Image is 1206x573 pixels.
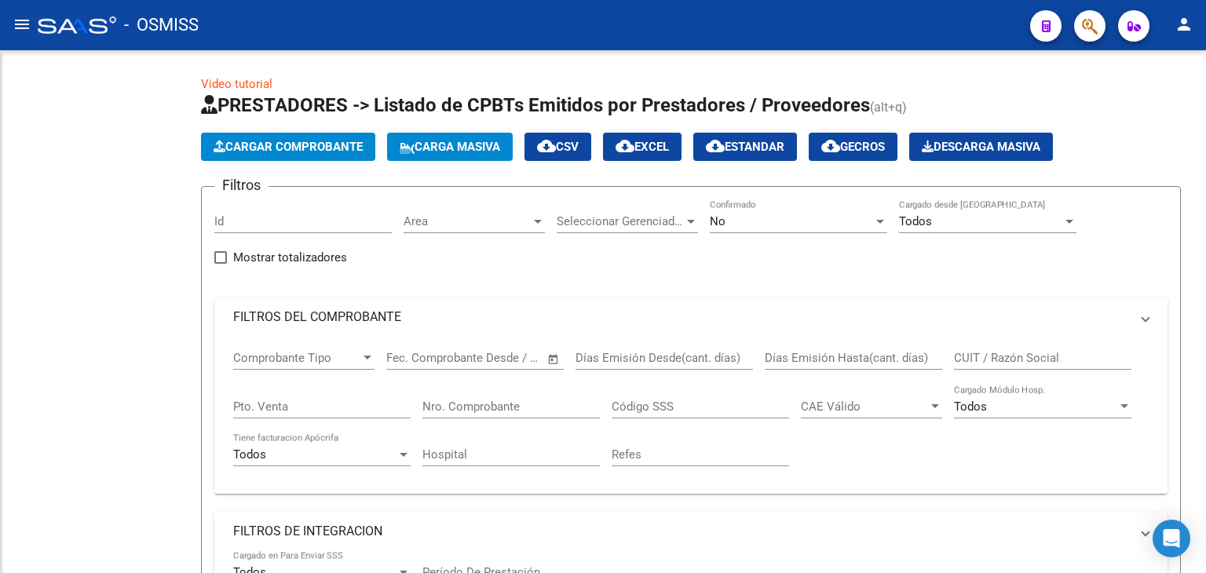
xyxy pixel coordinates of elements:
span: CSV [537,140,579,154]
mat-expansion-panel-header: FILTROS DEL COMPROBANTE [214,298,1168,336]
span: Seleccionar Gerenciador [557,214,684,228]
button: Gecros [809,133,897,161]
span: CAE Válido [801,400,928,414]
span: Gecros [821,140,885,154]
input: Fecha inicio [386,351,450,365]
span: Todos [899,214,932,228]
span: Descarga Masiva [922,140,1040,154]
mat-icon: person [1175,15,1193,34]
span: Todos [954,400,987,414]
span: Cargar Comprobante [214,140,363,154]
span: Mostrar totalizadores [233,248,347,267]
span: Estandar [706,140,784,154]
button: CSV [524,133,591,161]
button: Descarga Masiva [909,133,1053,161]
mat-icon: cloud_download [821,137,840,155]
button: EXCEL [603,133,682,161]
span: Carga Masiva [400,140,500,154]
button: Carga Masiva [387,133,513,161]
a: Video tutorial [201,77,272,91]
span: EXCEL [616,140,669,154]
span: Todos [233,447,266,462]
mat-icon: cloud_download [706,137,725,155]
mat-panel-title: FILTROS DEL COMPROBANTE [233,308,1130,326]
mat-icon: cloud_download [616,137,634,155]
h3: Filtros [214,174,269,196]
span: Area [404,214,531,228]
span: (alt+q) [870,100,907,115]
span: Comprobante Tipo [233,351,360,365]
mat-panel-title: FILTROS DE INTEGRACION [233,523,1130,540]
span: - OSMISS [124,8,199,42]
button: Open calendar [545,350,563,368]
input: Fecha fin [464,351,540,365]
div: FILTROS DEL COMPROBANTE [214,336,1168,494]
mat-icon: menu [13,15,31,34]
mat-expansion-panel-header: FILTROS DE INTEGRACION [214,513,1168,550]
span: No [710,214,725,228]
mat-icon: cloud_download [537,137,556,155]
div: Open Intercom Messenger [1153,520,1190,557]
span: PRESTADORES -> Listado de CPBTs Emitidos por Prestadores / Proveedores [201,94,870,116]
button: Estandar [693,133,797,161]
button: Cargar Comprobante [201,133,375,161]
app-download-masive: Descarga masiva de comprobantes (adjuntos) [909,133,1053,161]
